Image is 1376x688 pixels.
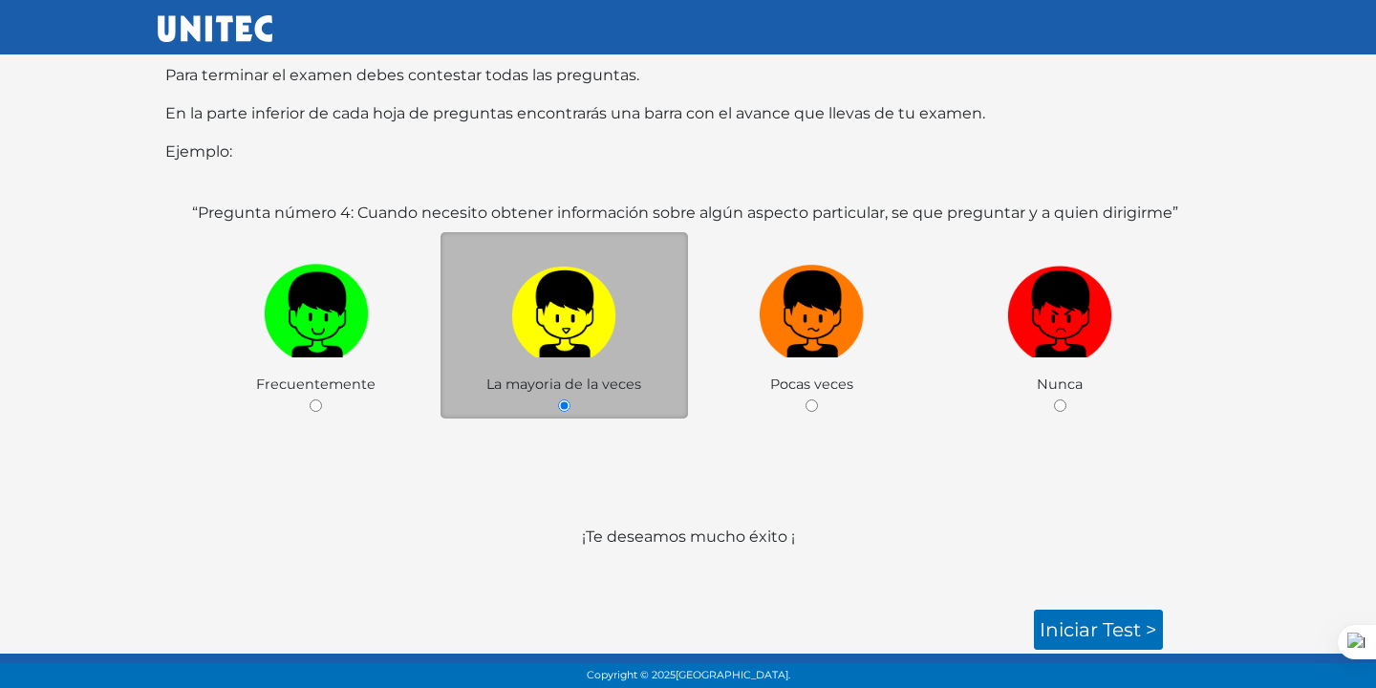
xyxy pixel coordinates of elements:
img: a1.png [511,257,616,357]
p: Ejemplo: [165,140,1211,163]
span: Nunca [1037,376,1083,393]
p: Para terminar el examen debes contestar todas las preguntas. [165,64,1211,87]
img: v1.png [264,257,369,357]
img: r1.png [1007,257,1112,357]
label: “Pregunta número 4: Cuando necesito obtener información sobre algún aspecto particular, se que pr... [192,202,1178,225]
p: En la parte inferior de cada hoja de preguntas encontrarás una barra con el avance que llevas de ... [165,102,1211,125]
a: Iniciar test > [1034,610,1163,650]
img: n1.png [760,257,865,357]
p: ¡Te deseamos mucho éxito ¡ [165,526,1211,594]
span: [GEOGRAPHIC_DATA]. [676,669,790,681]
span: Frecuentemente [256,376,376,393]
span: La mayoria de la veces [486,376,641,393]
img: UNITEC [158,15,272,42]
span: Pocas veces [770,376,853,393]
